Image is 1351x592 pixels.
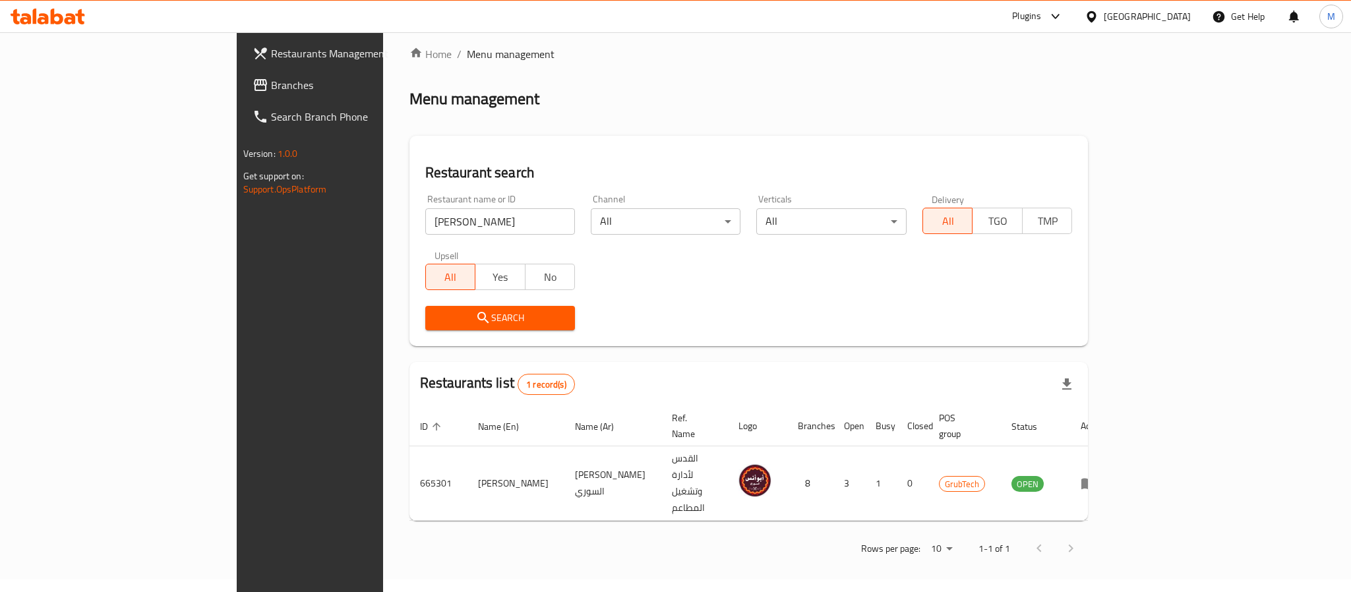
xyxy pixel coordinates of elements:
[525,264,576,290] button: No
[467,46,555,62] span: Menu management
[1104,9,1191,24] div: [GEOGRAPHIC_DATA]
[425,208,575,235] input: Search for restaurant name or ID..
[833,446,865,521] td: 3
[278,145,298,162] span: 1.0.0
[897,446,928,521] td: 0
[1011,476,1044,492] div: OPEN
[672,410,712,442] span: Ref. Name
[1028,212,1067,231] span: TMP
[564,446,661,521] td: [PERSON_NAME] السوري
[978,212,1017,231] span: TGO
[409,88,539,109] h2: Menu management
[478,419,536,434] span: Name (En)
[591,208,740,235] div: All
[531,268,570,287] span: No
[1327,9,1335,24] span: M
[1022,208,1073,234] button: TMP
[756,208,906,235] div: All
[431,268,471,287] span: All
[1012,9,1041,24] div: Plugins
[518,378,574,391] span: 1 record(s)
[243,167,304,185] span: Get support on:
[978,541,1010,557] p: 1-1 of 1
[420,373,575,395] h2: Restaurants list
[1011,419,1054,434] span: Status
[1070,406,1116,446] th: Action
[940,477,984,492] span: GrubTech
[242,69,462,101] a: Branches
[435,251,459,260] label: Upsell
[467,446,564,521] td: [PERSON_NAME]
[436,310,564,326] span: Search
[242,38,462,69] a: Restaurants Management
[409,406,1116,521] table: enhanced table
[861,541,920,557] p: Rows per page:
[833,406,865,446] th: Open
[926,539,957,559] div: Rows per page:
[1011,477,1044,492] span: OPEN
[271,45,452,61] span: Restaurants Management
[271,77,452,93] span: Branches
[1081,475,1105,491] div: Menu
[928,212,968,231] span: All
[738,464,771,497] img: Abo Anas ElSoury
[972,208,1023,234] button: TGO
[939,410,985,442] span: POS group
[243,181,327,198] a: Support.OpsPlatform
[728,406,787,446] th: Logo
[865,406,897,446] th: Busy
[897,406,928,446] th: Closed
[1051,369,1083,400] div: Export file
[271,109,452,125] span: Search Branch Phone
[425,264,476,290] button: All
[481,268,520,287] span: Yes
[865,446,897,521] td: 1
[242,101,462,133] a: Search Branch Phone
[409,46,1089,62] nav: breadcrumb
[661,446,728,521] td: القدس لأدارة وتشغيل المطاعم
[475,264,525,290] button: Yes
[787,406,833,446] th: Branches
[420,419,445,434] span: ID
[575,419,631,434] span: Name (Ar)
[425,163,1073,183] h2: Restaurant search
[922,208,973,234] button: All
[787,446,833,521] td: 8
[243,145,276,162] span: Version:
[932,194,965,204] label: Delivery
[425,306,575,330] button: Search
[518,374,575,395] div: Total records count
